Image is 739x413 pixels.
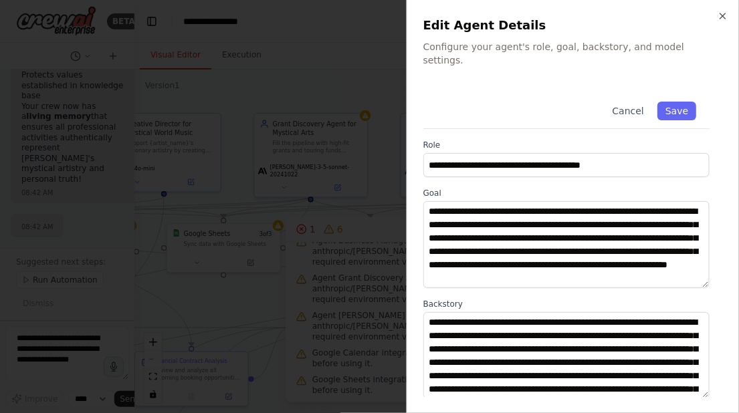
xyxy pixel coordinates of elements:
[657,102,696,120] button: Save
[423,16,723,35] h2: Edit Agent Details
[423,299,710,309] label: Backstory
[423,40,723,67] p: Configure your agent's role, goal, backstory, and model settings.
[604,102,651,120] button: Cancel
[423,188,710,198] label: Goal
[423,140,710,150] label: Role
